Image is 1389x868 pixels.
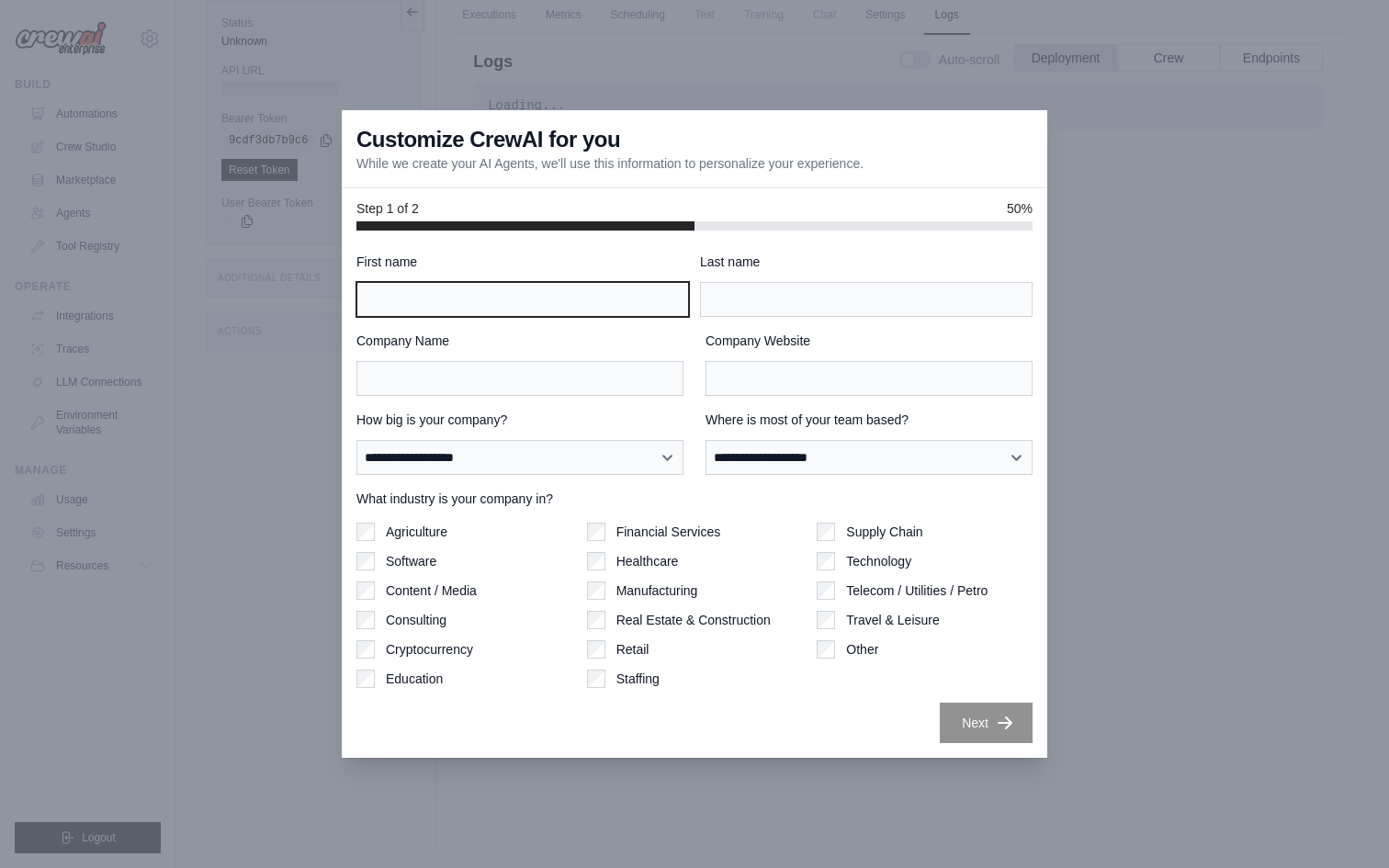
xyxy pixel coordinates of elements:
[616,670,660,688] label: Staffing
[356,411,683,429] label: How big is your company?
[1297,780,1389,868] iframe: Chat Widget
[706,332,1033,350] label: Company Website
[616,523,721,541] label: Financial Services
[386,640,473,659] label: Cryptocurrency
[386,523,447,541] label: Agriculture
[846,552,911,570] label: Technology
[846,523,922,541] label: Supply Chain
[356,125,620,154] h3: Customize CrewAI for you
[356,253,689,271] label: First name
[386,611,446,629] label: Consulting
[356,332,683,350] label: Company Name
[846,640,878,659] label: Other
[706,411,1033,429] label: Where is most of your team based?
[846,611,939,629] label: Travel & Leisure
[356,199,419,218] span: Step 1 of 2
[940,703,1033,743] button: Next
[356,490,1033,508] label: What industry is your company in?
[1007,199,1033,218] span: 50%
[386,670,443,688] label: Education
[616,552,679,570] label: Healthcare
[616,611,771,629] label: Real Estate & Construction
[386,552,436,570] label: Software
[386,581,477,600] label: Content / Media
[356,154,864,173] p: While we create your AI Agents, we'll use this information to personalize your experience.
[616,581,698,600] label: Manufacturing
[616,640,649,659] label: Retail
[700,253,1033,271] label: Last name
[846,581,988,600] label: Telecom / Utilities / Petro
